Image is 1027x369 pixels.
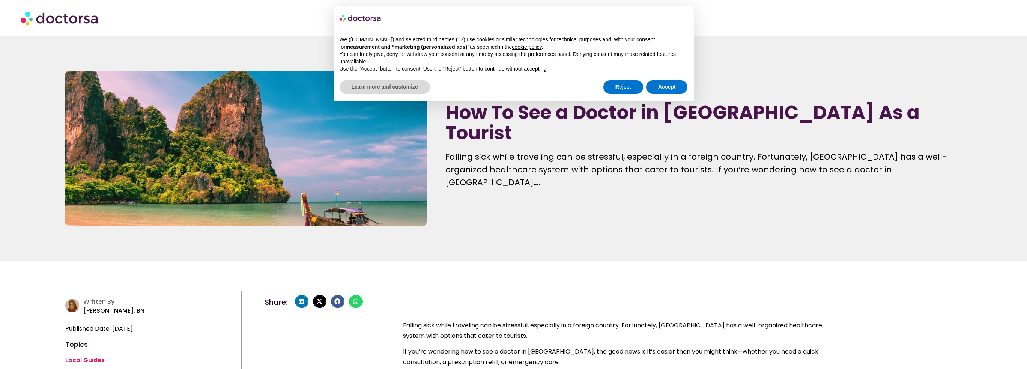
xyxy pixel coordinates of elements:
button: Accept [646,80,688,94]
a: Local Guides [65,356,105,364]
p: Falling sick while traveling can be stressful, especially in a foreign country. Fortunately, [GEO... [403,320,823,341]
p: [PERSON_NAME], BN [83,306,238,316]
h4: Written By [83,298,238,305]
p: Use the “Accept” button to consent. Use the “Reject” button to continue without accepting. [340,65,688,73]
div: Share on whatsapp [349,295,362,308]
div: Share on linkedin [295,295,308,308]
button: Learn more and customize [340,80,430,94]
div: Share on facebook [331,295,344,308]
p: You can freely give, deny, or withdraw your consent at any time by accessing the preferences pane... [340,51,688,65]
div: Share on x-twitter [313,295,326,308]
img: logo [340,12,382,24]
h1: How To See a Doctor in [GEOGRAPHIC_DATA] As a Tourist [445,102,961,143]
p: Falling sick while traveling can be stressful, especially in a foreign country. Fortunately, [GEO... [445,151,961,189]
button: Reject [603,80,643,94]
p: We ([DOMAIN_NAME]) and selected third parties (13) use cookies or similar technologies for techni... [340,36,688,51]
strong: measurement and “marketing (personalized ads)” [346,44,470,50]
a: cookie policy [512,44,541,50]
p: If you’re wondering how to see a doctor in [GEOGRAPHIC_DATA], the good news is it’s easier than y... [403,346,823,367]
span: Published Date: [DATE] [65,324,133,334]
h4: Topics [65,342,237,348]
h4: Share: [265,298,287,306]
